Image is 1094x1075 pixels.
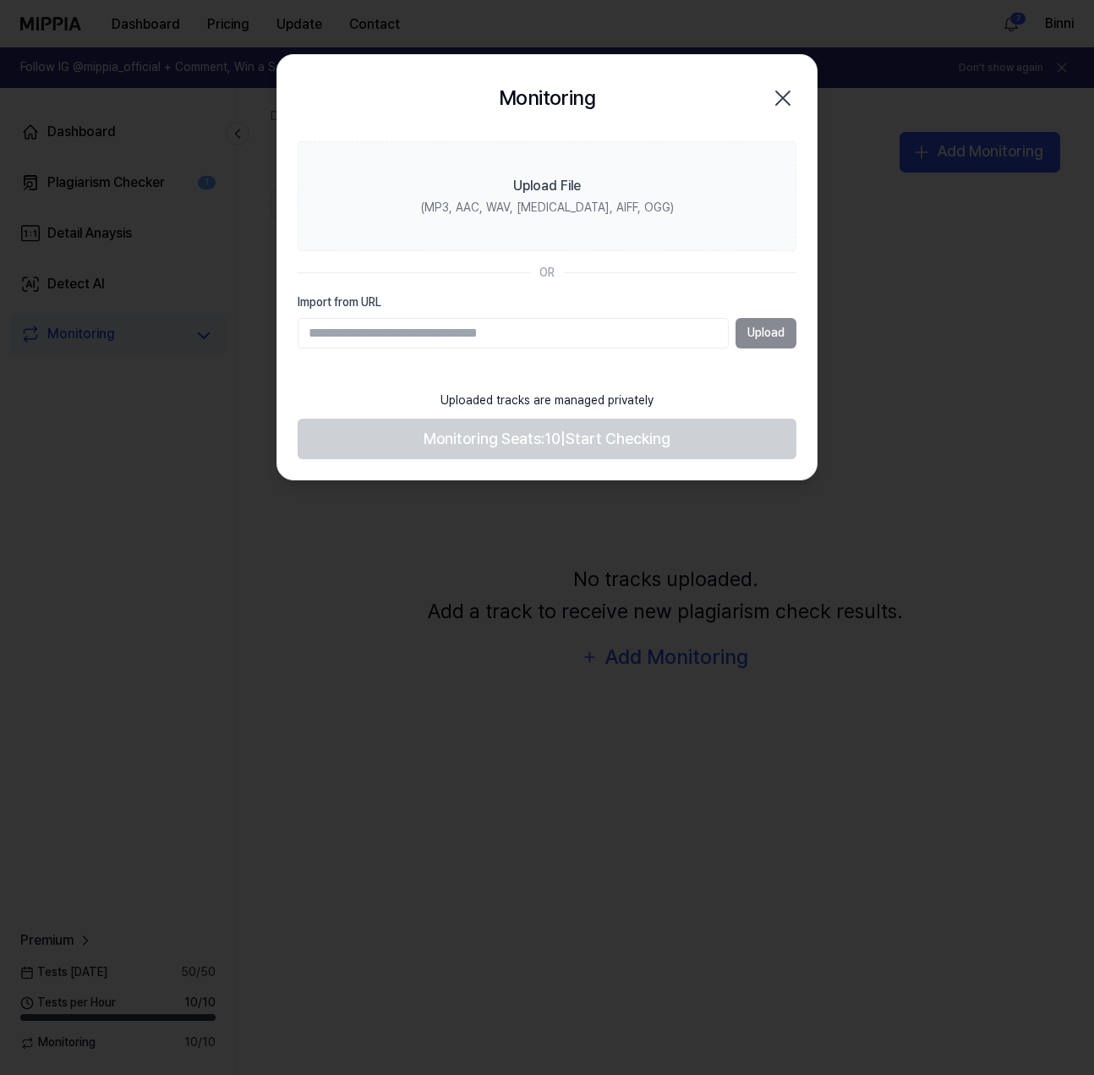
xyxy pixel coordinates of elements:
[499,82,595,114] h2: Monitoring
[298,294,796,311] label: Import from URL
[513,176,581,196] div: Upload File
[421,200,674,217] div: (MP3, AAC, WAV, [MEDICAL_DATA], AIFF, OGG)
[430,382,664,420] div: Uploaded tracks are managed privately
[539,265,555,282] div: OR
